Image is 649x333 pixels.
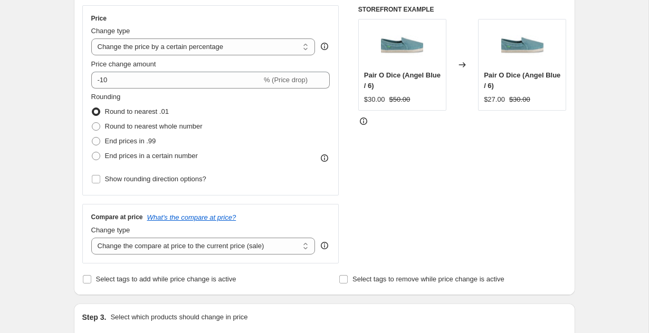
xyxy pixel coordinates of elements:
span: Rounding [91,93,121,101]
span: Change type [91,27,130,35]
strike: $50.00 [389,94,411,105]
img: 1013816-AGB_1_41e7cf05-997f-4071-8a32-79db5b5a24cc_80x.jpg [501,25,543,67]
span: % (Price drop) [264,76,308,84]
span: Price change amount [91,60,156,68]
span: Pair O Dice (Angel Blue / 6) [484,71,560,90]
button: What's the compare at price? [147,213,236,221]
strike: $30.00 [509,94,530,105]
span: Select tags to add while price change is active [96,275,236,283]
span: Pair O Dice (Angel Blue / 6) [364,71,441,90]
span: Show rounding direction options? [105,175,206,183]
span: End prices in .99 [105,137,156,145]
h2: Step 3. [82,312,107,322]
span: Round to nearest .01 [105,107,169,115]
input: -15 [91,72,262,89]
div: $30.00 [364,94,385,105]
span: Round to nearest whole number [105,122,203,130]
h6: STOREFRONT EXAMPLE [358,5,567,14]
span: Change type [91,226,130,234]
p: Select which products should change in price [110,312,247,322]
span: Select tags to remove while price change is active [352,275,504,283]
h3: Compare at price [91,213,143,221]
span: End prices in a certain number [105,152,198,160]
h3: Price [91,14,107,23]
div: $27.00 [484,94,505,105]
div: help [319,41,330,52]
div: help [319,240,330,251]
img: 1013816-AGB_1_41e7cf05-997f-4071-8a32-79db5b5a24cc_80x.jpg [381,25,423,67]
